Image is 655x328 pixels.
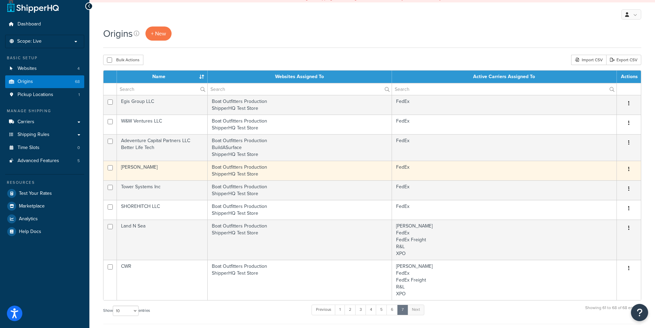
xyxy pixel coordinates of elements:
[208,180,392,200] td: Boat Outfitters Production ShipperHQ Test Store
[606,55,641,65] a: Export CSV
[5,141,84,154] a: Time Slots 0
[5,200,84,212] a: Marketplace
[151,30,166,38] span: + New
[208,83,392,95] input: Search
[18,21,41,27] span: Dashboard
[19,203,45,209] span: Marketplace
[19,229,41,235] span: Help Docs
[18,132,50,138] span: Shipping Rules
[5,155,84,167] a: Advanced Features 5
[5,88,84,101] a: Pickup Locations 1
[631,304,648,321] button: Open Resource Center
[208,220,392,260] td: Boat Outfitters Production ShipperHQ Test Store
[208,95,392,115] td: Boat Outfitters Production ShipperHQ Test Store
[18,92,53,98] span: Pickup Locations
[117,161,208,180] td: [PERSON_NAME]
[77,66,80,72] span: 4
[18,66,37,72] span: Websites
[19,191,52,197] span: Test Your Rates
[392,95,617,115] td: FedEx
[392,220,617,260] td: [PERSON_NAME] FedEx FedEx Freight R&L XPO
[117,220,208,260] td: Land N Sea
[5,116,84,128] a: Carriers
[335,305,345,315] a: 1
[208,260,392,300] td: Boat Outfitters Production ShipperHQ Test Store
[5,75,84,88] li: Origins
[365,305,376,315] a: 4
[392,200,617,220] td: FedEx
[117,260,208,300] td: CWR
[5,213,84,225] a: Analytics
[17,39,42,44] span: Scope: Live
[5,180,84,186] div: Resources
[103,306,150,316] label: Show entries
[5,62,84,75] a: Websites 4
[5,75,84,88] a: Origins 68
[77,145,80,151] span: 0
[5,18,84,31] a: Dashboard
[397,305,408,315] a: 7
[5,187,84,200] a: Test Your Rates
[345,305,356,315] a: 2
[392,83,616,95] input: Search
[585,304,641,319] div: Showing 61 to 68 of 68 entries
[18,79,33,85] span: Origins
[5,62,84,75] li: Websites
[77,158,80,164] span: 5
[103,27,133,40] h1: Origins
[78,92,80,98] span: 1
[386,305,398,315] a: 6
[392,180,617,200] td: FedEx
[208,161,392,180] td: Boat Outfitters Production ShipperHQ Test Store
[18,145,40,151] span: Time Slots
[355,305,366,315] a: 3
[392,134,617,161] td: FedEx
[208,200,392,220] td: Boat Outfitters Production ShipperHQ Test Store
[5,225,84,238] a: Help Docs
[571,55,606,65] div: Import CSV
[392,115,617,134] td: FedEx
[117,71,208,83] th: Name : activate to sort column ascending
[117,134,208,161] td: Adeventure Capital Partners LLC Better Life Tech
[392,71,617,83] th: Active Carriers Assigned To
[75,79,80,85] span: 68
[117,200,208,220] td: SHOREHITCH LLC
[407,305,424,315] a: Next
[392,161,617,180] td: FedEx
[117,115,208,134] td: W&W Ventures LLC
[117,95,208,115] td: Egis Group LLC
[5,128,84,141] a: Shipping Rules
[5,108,84,114] div: Manage Shipping
[5,141,84,154] li: Time Slots
[18,158,59,164] span: Advanced Features
[18,119,34,125] span: Carriers
[5,55,84,61] div: Basic Setup
[208,115,392,134] td: Boat Outfitters Production ShipperHQ Test Store
[312,305,336,315] a: Previous
[208,71,392,83] th: Websites Assigned To
[19,216,38,222] span: Analytics
[5,88,84,101] li: Pickup Locations
[376,305,387,315] a: 5
[5,155,84,167] li: Advanced Features
[617,71,641,83] th: Actions
[145,27,172,41] a: + New
[103,55,143,65] button: Bulk Actions
[117,180,208,200] td: Tower Systems Inc
[392,260,617,300] td: [PERSON_NAME] FedEx FedEx Freight R&L XPO
[117,83,207,95] input: Search
[208,134,392,161] td: Boat Outfitters Production BuildASurface ShipperHQ Test Store
[113,306,139,316] select: Showentries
